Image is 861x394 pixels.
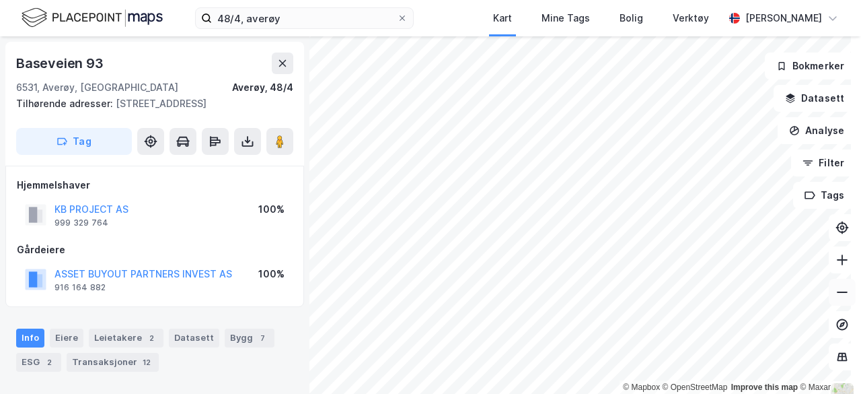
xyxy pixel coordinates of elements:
button: Filter [791,150,856,176]
div: 12 [140,356,153,369]
iframe: Chat Widget [794,329,861,394]
div: 7 [256,331,269,345]
div: 2 [145,331,158,345]
div: Info [16,329,44,348]
div: 2 [42,356,56,369]
a: Mapbox [623,383,660,392]
img: logo.f888ab2527a4732fd821a326f86c7f29.svg [22,6,163,30]
a: OpenStreetMap [663,383,728,392]
div: Kart [493,10,512,26]
div: Eiere [50,329,83,348]
div: Bygg [225,329,274,348]
div: Hjemmelshaver [17,177,293,193]
span: Tilhørende adresser: [16,98,116,109]
button: Analyse [778,117,856,144]
input: Søk på adresse, matrikkel, gårdeiere, leietakere eller personer [212,8,397,28]
div: Datasett [169,329,219,348]
a: Improve this map [731,383,798,392]
button: Tag [16,128,132,155]
div: Bolig [620,10,643,26]
button: Bokmerker [765,53,856,79]
div: 100% [258,201,285,218]
div: ESG [16,353,61,372]
div: Mine Tags [541,10,590,26]
button: Datasett [774,85,856,112]
div: 916 164 882 [54,282,106,293]
div: Averøy, 48/4 [232,79,293,96]
div: 100% [258,266,285,282]
div: Verktøy [673,10,709,26]
div: [PERSON_NAME] [745,10,822,26]
div: Kontrollprogram for chat [794,329,861,394]
div: 6531, Averøy, [GEOGRAPHIC_DATA] [16,79,178,96]
div: [STREET_ADDRESS] [16,96,283,112]
div: Baseveien 93 [16,53,106,74]
div: Transaksjoner [67,353,159,372]
div: Leietakere [89,329,163,348]
div: 999 329 764 [54,218,108,228]
div: Gårdeiere [17,242,293,258]
button: Tags [793,182,856,209]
